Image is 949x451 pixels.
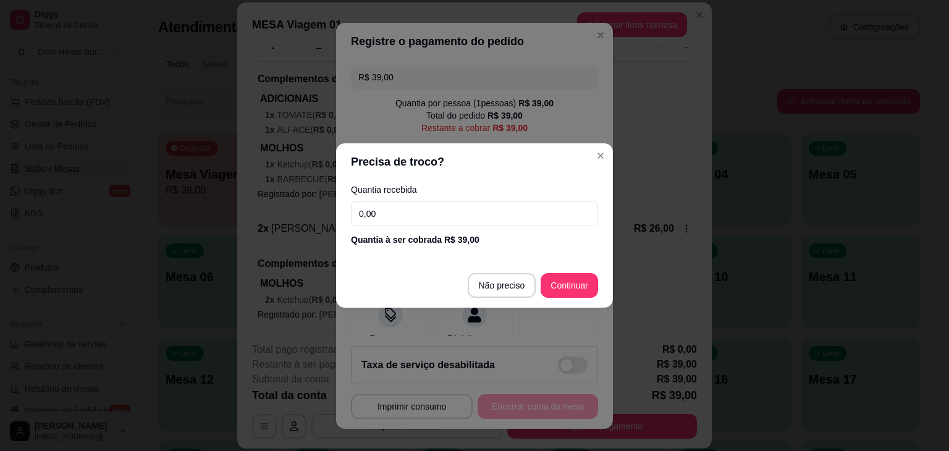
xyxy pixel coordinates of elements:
[351,185,598,194] label: Quantia recebida
[541,273,598,298] button: Continuar
[351,234,598,246] div: Quantia à ser cobrada R$ 39,00
[336,143,613,180] header: Precisa de troco?
[468,273,536,298] button: Não preciso
[591,146,610,166] button: Close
